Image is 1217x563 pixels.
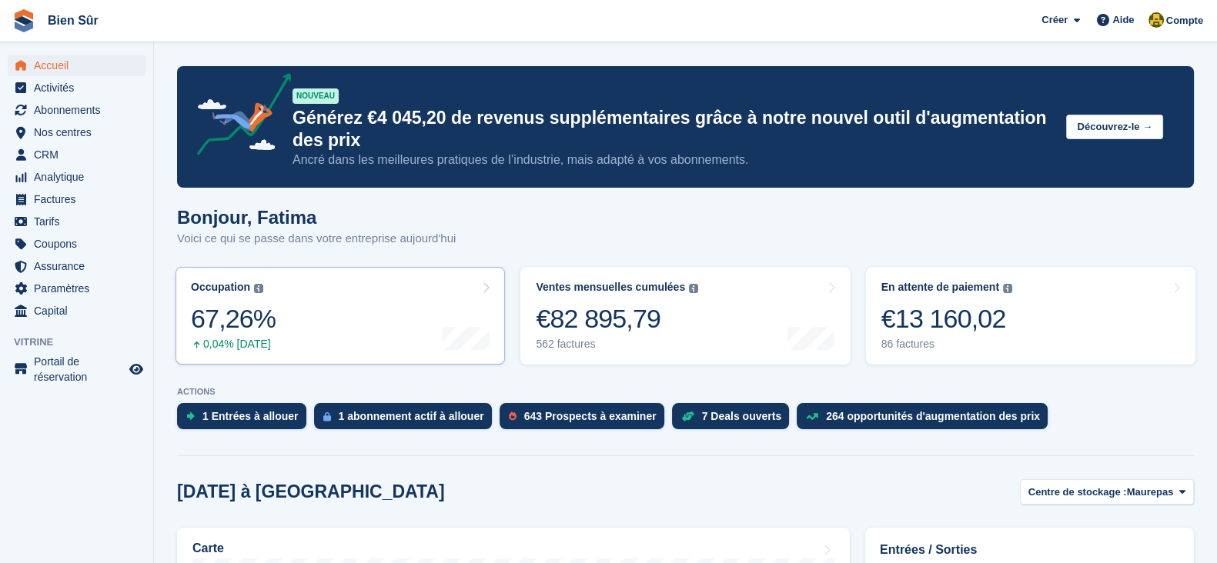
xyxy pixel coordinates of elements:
div: 1 abonnement actif à allouer [339,410,484,422]
h2: Entrées / Sorties [880,541,1179,559]
img: deal-1b604bf984904fb50ccaf53a9ad4b4a5d6e5aea283cecdc64d6e3604feb123c2.svg [681,411,694,421]
div: NOUVEAU [293,88,339,104]
span: Abonnements [34,99,126,121]
h2: Carte [192,541,224,555]
p: Ancré dans les meilleures pratiques de l’industrie, mais adapté à vos abonnements. [293,152,1054,168]
div: En attente de paiement [881,281,999,294]
img: active_subscription_to_allocate_icon-d502201f5373d7db506a760aba3b589e785aa758c864c3986d89f69b8ff3... [323,411,331,421]
h2: [DATE] à [GEOGRAPHIC_DATA] [177,481,445,502]
span: Coupons [34,233,126,255]
a: menu [8,122,145,143]
span: Analytique [34,166,126,188]
span: Activités [34,77,126,98]
a: 643 Prospects à examiner [500,403,672,437]
a: menu [8,354,145,385]
a: 264 opportunités d'augmentation des prix [797,403,1055,437]
a: Ventes mensuelles cumulées €82 895,79 562 factures [520,267,850,365]
div: Ventes mensuelles cumulées [536,281,685,294]
span: Compte [1166,13,1203,28]
div: 1 Entrées à allouer [202,410,299,422]
a: menu [8,278,145,299]
a: En attente de paiement €13 160,02 86 factures [866,267,1195,365]
a: menu [8,99,145,121]
span: Accueil [34,55,126,76]
a: Occupation 67,26% 0,04% [DATE] [176,267,505,365]
a: menu [8,211,145,232]
a: menu [8,188,145,210]
div: 643 Prospects à examiner [524,410,657,422]
button: Découvrez-le → [1066,115,1163,140]
span: Vitrine [14,335,153,350]
span: Maurepas [1127,485,1174,500]
div: 0,04% [DATE] [191,338,276,351]
img: icon-info-grey-7440780725fd019a000dd9b08b2336e03edf1995a4989e88bcd33f0948082b44.svg [1003,284,1012,293]
img: price_increase_opportunities-93ffe204e8149a01c8c9dc8f82e8f89637d9d84a8eef4429ea346261dce0b2c0.svg [806,413,818,420]
div: €82 895,79 [536,303,698,335]
img: stora-icon-8386f47178a22dfd0bd8f6a31ec36ba5ce8667c1dd55bd0f319d3a0aa187defe.svg [12,9,35,32]
div: €13 160,02 [881,303,1012,335]
span: Centre de stockage : [1028,485,1127,500]
img: price-adjustments-announcement-icon-8257ccfd72463d97f412b2fc003d46551f7dbcb40ab6d574587a9cd5c0d94... [184,73,292,161]
h1: Bonjour, Fatima [177,207,456,228]
span: Factures [34,188,126,210]
span: Nos centres [34,122,126,143]
a: menu [8,144,145,165]
p: Générez €4 045,20 de revenus supplémentaires grâce à notre nouvel outil d'augmentation des prix [293,107,1054,152]
img: prospect-51fa495bee0391a8d652442698ab0144808aea92771e9ea1ae160a38d050c398.svg [509,411,517,421]
a: Boutique d'aperçu [127,360,145,378]
span: Aide [1112,12,1134,28]
div: 67,26% [191,303,276,335]
button: Centre de stockage : Maurepas [1020,479,1194,505]
div: 7 Deals ouverts [702,410,782,422]
img: icon-info-grey-7440780725fd019a000dd9b08b2336e03edf1995a4989e88bcd33f0948082b44.svg [254,284,263,293]
a: 7 Deals ouverts [672,403,797,437]
span: Portail de réservation [34,354,126,385]
span: Assurance [34,255,126,277]
a: menu [8,55,145,76]
a: menu [8,233,145,255]
a: menu [8,77,145,98]
a: 1 Entrées à allouer [177,403,314,437]
a: menu [8,255,145,277]
img: Fatima Kelaaoui [1148,12,1164,28]
img: move_ins_to_allocate_icon-fdf77a2bb77ea45bf5b3d319d69a93e2d87916cf1d5bf7949dd705db3b84f3ca.svg [186,411,195,421]
div: 264 opportunités d'augmentation des prix [826,410,1040,422]
span: Tarifs [34,211,126,232]
img: icon-info-grey-7440780725fd019a000dd9b08b2336e03edf1995a4989e88bcd33f0948082b44.svg [689,284,698,293]
p: ACTIONS [177,387,1194,397]
a: Bien Sûr [42,8,105,33]
a: menu [8,300,145,321]
span: Paramètres [34,278,126,299]
div: 86 factures [881,338,1012,351]
div: 562 factures [536,338,698,351]
span: Capital [34,300,126,321]
span: CRM [34,144,126,165]
div: Occupation [191,281,250,294]
a: menu [8,166,145,188]
a: 1 abonnement actif à allouer [314,403,500,437]
span: Créer [1041,12,1068,28]
p: Voici ce qui se passe dans votre entreprise aujourd'hui [177,230,456,248]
